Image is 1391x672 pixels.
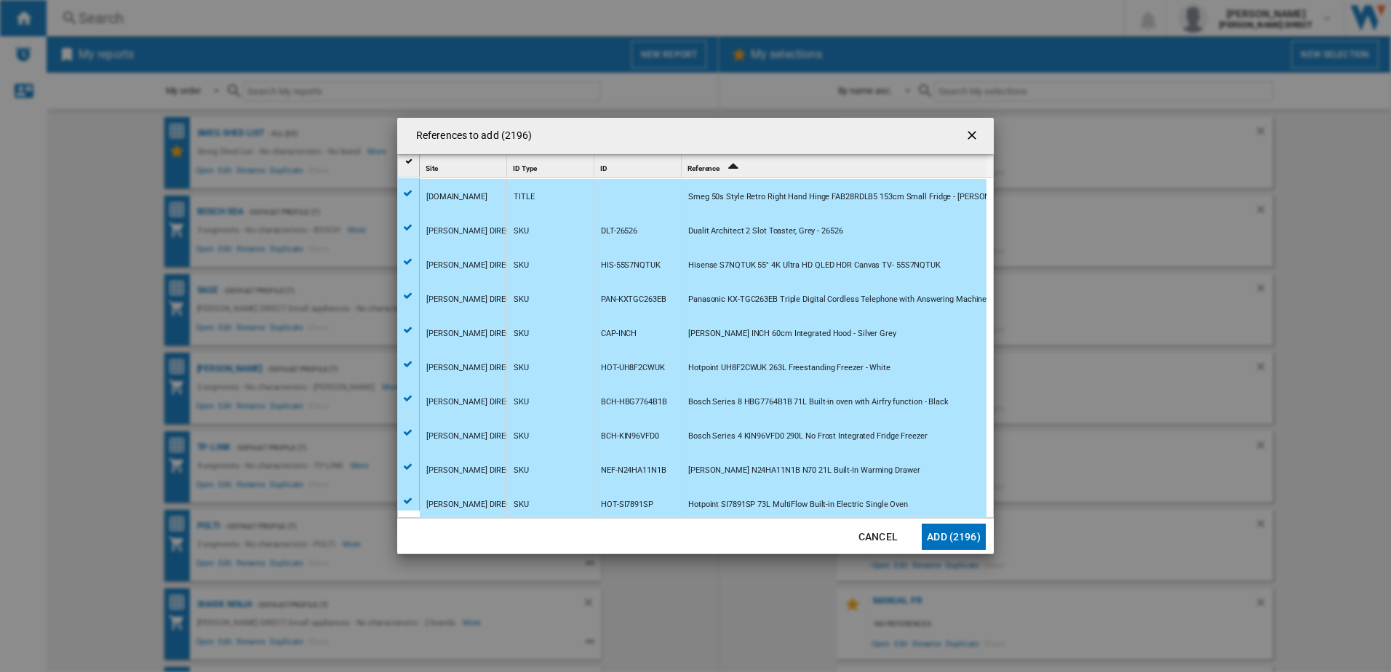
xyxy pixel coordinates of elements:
[514,385,529,419] div: SKU
[601,249,661,282] div: HIS-55S7NQTUK
[721,164,744,172] span: Sort Ascending
[688,488,908,521] div: Hotpoint SI7891SP 73L MultiFlow Built-in Electric Single Oven
[922,524,986,550] button: Add (2196)
[514,454,529,487] div: SKU
[510,155,594,177] div: ID Type Sort None
[600,164,607,172] span: ID
[688,180,1053,214] div: Smeg 50s Style Retro Right Hand Hinge FAB28RDLB5 153cm Small Fridge - [PERSON_NAME] - D Rated
[514,351,529,385] div: SKU
[426,180,487,214] div: [DOMAIN_NAME]
[426,283,516,316] div: [PERSON_NAME] DIRECT
[601,215,637,248] div: DLT-26526
[601,317,637,351] div: CAP-INCH
[688,454,920,487] div: [PERSON_NAME] N24HA11N1B N70 21L Built-In Warming Drawer
[513,164,537,172] span: ID Type
[597,155,681,177] div: Sort None
[514,215,529,248] div: SKU
[426,215,516,248] div: [PERSON_NAME] DIRECT
[601,283,666,316] div: PAN-KXTGC263EB
[688,215,843,248] div: Dualit Architect 2 Slot Toaster, Grey - 26526
[514,420,529,453] div: SKU
[685,155,987,177] div: Reference Sort Ascending
[601,351,665,385] div: HOT-UH8F2CWUK
[601,454,666,487] div: NEF-N24HA11N1B
[514,317,529,351] div: SKU
[423,155,506,177] div: Sort None
[959,121,988,151] button: getI18NText('BUTTONS.CLOSE_DIALOG')
[423,155,506,177] div: Site Sort None
[601,488,653,521] div: HOT-SI7891SP
[426,385,516,419] div: [PERSON_NAME] DIRECT
[426,317,516,351] div: [PERSON_NAME] DIRECT
[426,351,516,385] div: [PERSON_NAME] DIRECT
[688,249,941,282] div: Hisense S7NQTUK 55" 4K Ultra HD QLED HDR Canvas TV- 55S7NQTUK
[514,249,529,282] div: SKU
[426,488,516,521] div: [PERSON_NAME] DIRECT
[688,283,987,316] div: Panasonic KX-TGC263EB Triple Digital Cordless Telephone with Answering Machine
[601,385,667,419] div: BCH-HBG7764B1B
[685,155,987,177] div: Sort Ascending
[514,488,529,521] div: SKU
[601,420,659,453] div: BCH-KIN96VFD0
[687,164,720,172] span: Reference
[514,283,529,316] div: SKU
[965,128,982,145] ng-md-icon: getI18NText('BUTTONS.CLOSE_DIALOG')
[688,385,949,419] div: Bosch Series 8 HBG7764B1B 71L Built-in oven with Airfry function - Black
[426,164,438,172] span: Site
[688,351,890,385] div: Hotpoint UH8F2CWUK 263L Freestanding Freezer - White
[426,420,516,453] div: [PERSON_NAME] DIRECT
[688,420,928,453] div: Bosch Series 4 KIN96VFD0 290L No Frost Integrated Fridge Freezer
[846,524,910,550] button: Cancel
[409,129,532,143] h4: References to add (2196)
[597,155,681,177] div: ID Sort None
[688,317,896,351] div: [PERSON_NAME] INCH 60cm Integrated Hood - Silver Grey
[426,249,516,282] div: [PERSON_NAME] DIRECT
[510,155,594,177] div: Sort None
[426,454,516,487] div: [PERSON_NAME] DIRECT
[514,180,535,214] div: TITLE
